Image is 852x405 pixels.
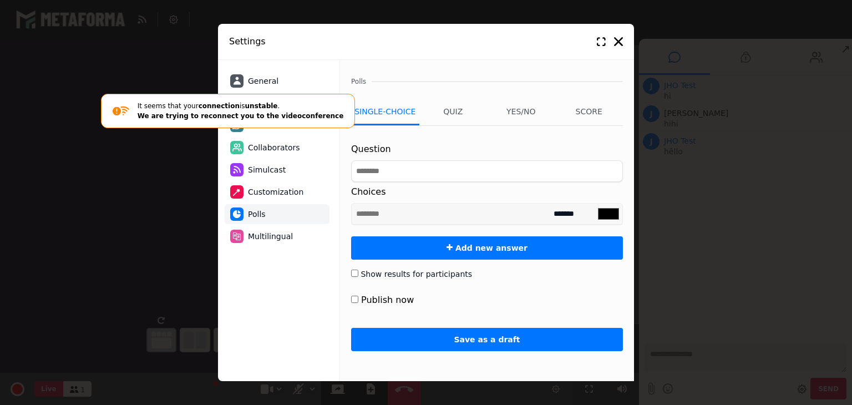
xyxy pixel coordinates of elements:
[248,75,278,87] span: General
[351,185,386,199] label: Choices
[597,37,606,46] i: ENLARGE
[248,231,293,242] span: Multilingual
[229,35,589,48] h2: Settings
[351,296,358,303] input: Publish now
[351,270,358,277] input: Show results for participants
[248,142,300,154] span: Collaborators
[129,101,344,121] p: It seems that your is .
[487,98,555,125] li: Yes/No
[138,112,344,120] strong: We are trying to reconnect you to the videoconference
[351,236,623,260] button: Add new answer
[555,98,623,125] li: Score
[245,102,278,110] strong: unstable
[351,328,623,351] button: Save as a draft
[248,209,266,220] span: Polls
[351,269,472,280] label: Show results for participants
[614,37,623,46] i: Close
[351,77,623,87] h3: Polls
[351,143,391,156] label: Question
[248,186,303,198] span: Customization
[199,102,240,110] strong: connection
[351,293,414,307] label: Publish now
[248,164,286,176] span: Simulcast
